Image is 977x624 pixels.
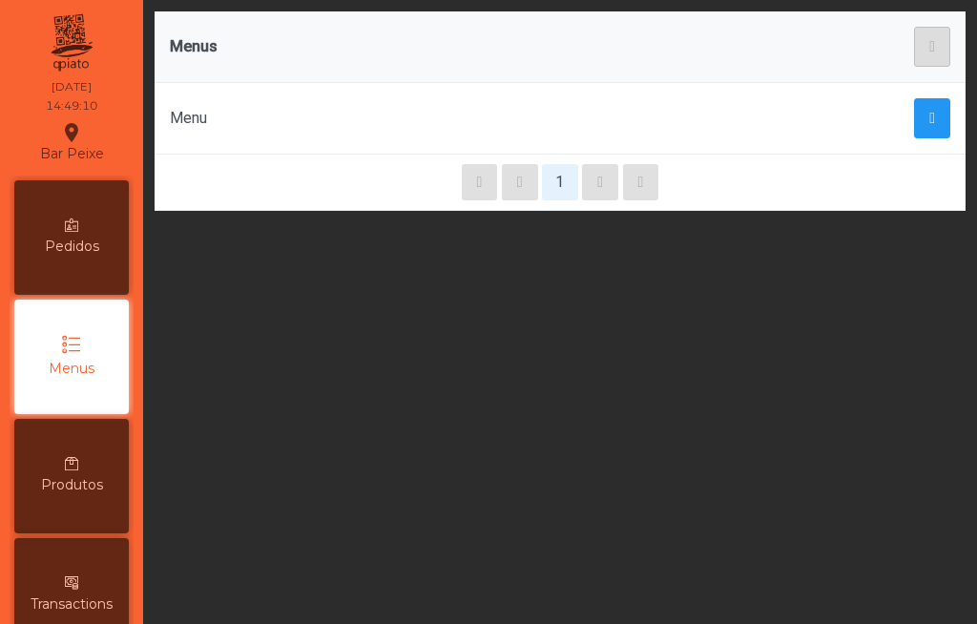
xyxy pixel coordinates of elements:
button: 1 [542,164,578,200]
span: Pedidos [45,237,99,257]
div: Menu [170,107,577,130]
th: Menus [155,11,592,83]
span: Transactions [31,594,113,614]
span: Menus [49,359,94,379]
span: Produtos [41,475,103,495]
img: qpiato [48,10,94,76]
i: location_on [60,121,83,144]
div: Bar Peixe [40,118,104,166]
div: [DATE] [52,78,92,95]
div: 14:49:10 [46,97,97,114]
